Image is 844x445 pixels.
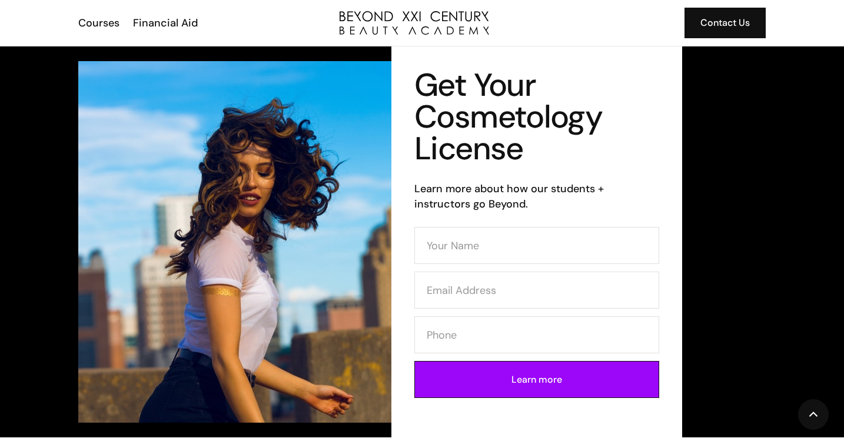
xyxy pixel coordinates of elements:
input: Your Name [414,227,659,264]
input: Phone [414,316,659,353]
h1: Get Your Cosmetology License [414,69,659,165]
h6: Learn more about how our students + instructors go Beyond. [414,181,659,212]
form: Contact Form (Cosmo) [414,227,659,406]
div: Contact Us [700,15,750,31]
a: Financial Aid [125,15,204,31]
div: Financial Aid [133,15,198,31]
div: Courses [78,15,119,31]
img: beyond logo [340,11,489,35]
img: esthetician facial application [78,61,422,423]
input: Learn more [414,361,659,398]
a: Contact Us [684,8,766,38]
a: Courses [71,15,125,31]
a: home [340,11,489,35]
input: Email Address [414,272,659,309]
